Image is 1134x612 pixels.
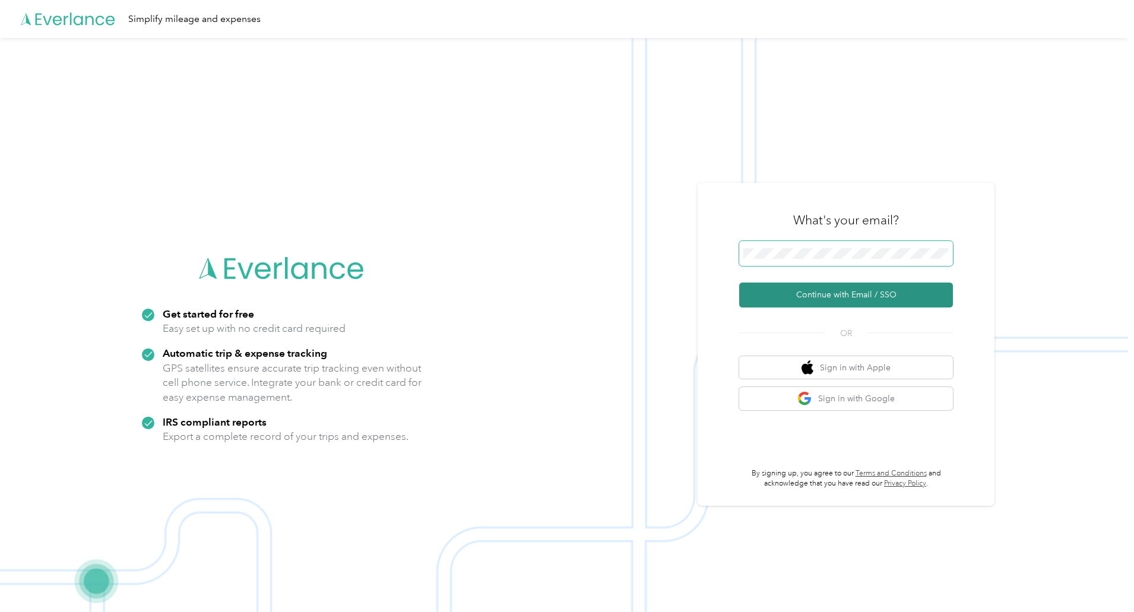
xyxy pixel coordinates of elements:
[163,416,267,428] strong: IRS compliant reports
[793,212,899,229] h3: What's your email?
[884,479,926,488] a: Privacy Policy
[739,283,953,307] button: Continue with Email / SSO
[163,307,254,320] strong: Get started for free
[802,360,813,375] img: apple logo
[128,12,261,27] div: Simplify mileage and expenses
[739,387,953,410] button: google logoSign in with Google
[163,429,408,444] p: Export a complete record of your trips and expenses.
[797,391,812,406] img: google logo
[856,469,927,478] a: Terms and Conditions
[163,347,327,359] strong: Automatic trip & expense tracking
[825,327,867,340] span: OR
[739,468,953,489] p: By signing up, you agree to our and acknowledge that you have read our .
[163,321,346,336] p: Easy set up with no credit card required
[739,356,953,379] button: apple logoSign in with Apple
[163,361,422,405] p: GPS satellites ensure accurate trip tracking even without cell phone service. Integrate your bank...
